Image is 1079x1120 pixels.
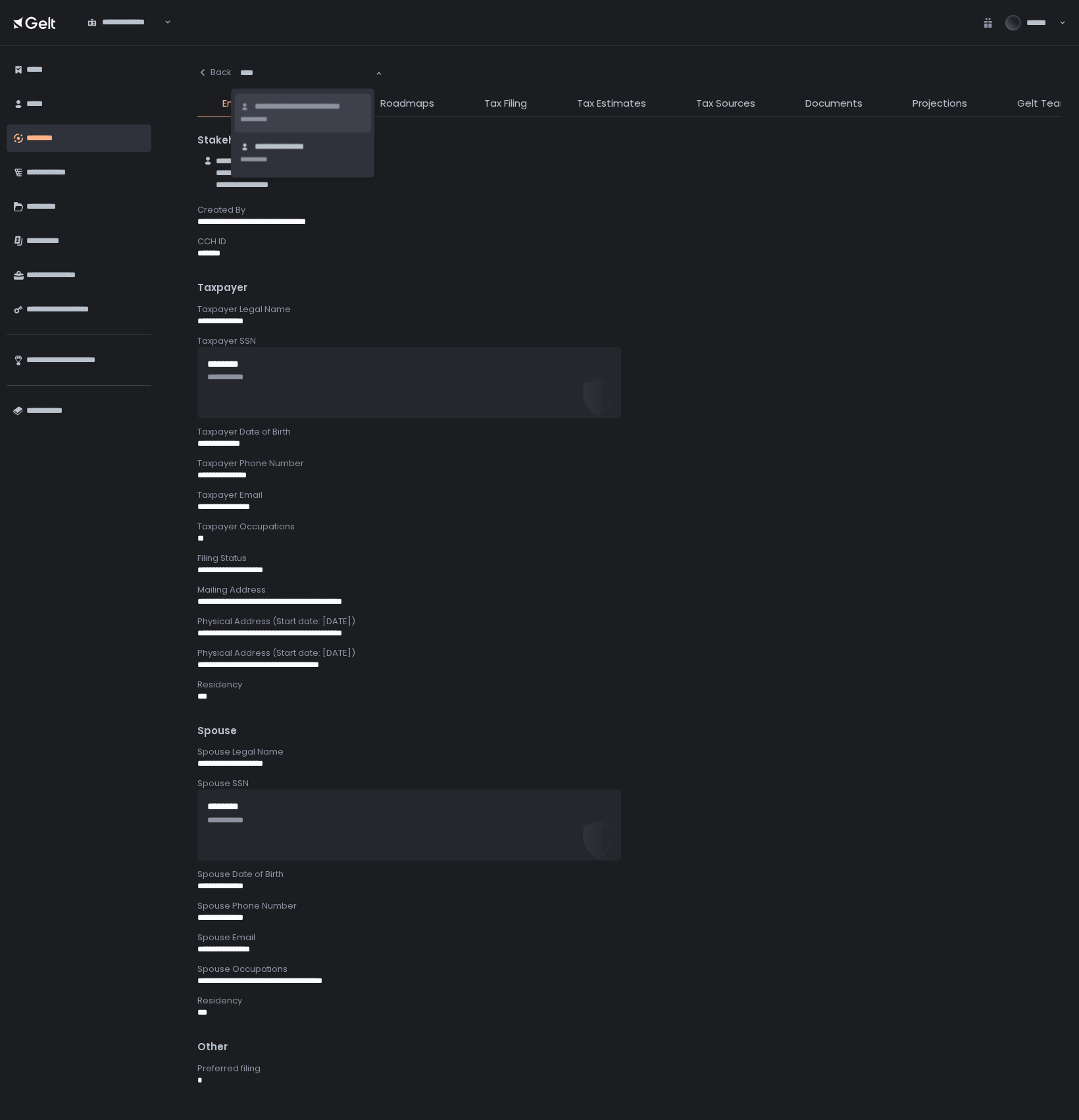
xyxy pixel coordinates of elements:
[197,335,1061,347] div: Taxpayer SSN
[197,133,1061,148] div: Stakeholders
[197,204,1061,216] div: Created By
[79,9,171,37] div: Search for option
[232,59,382,87] div: Search for option
[197,647,1061,659] div: Physical Address (Start date: [DATE])
[380,96,434,111] span: Roadmaps
[197,932,1061,944] div: Spouse Email
[197,724,1061,739] div: Spouse
[197,616,1061,627] div: Physical Address (Start date: [DATE])
[197,1040,1061,1055] div: Other
[805,96,863,111] span: Documents
[197,552,1061,564] div: Filing Status
[197,778,1061,789] div: Spouse SSN
[913,96,967,111] span: Projections
[197,59,232,86] button: Back
[222,96,249,111] span: Entity
[696,96,755,111] span: Tax Sources
[197,280,1061,296] div: Taxpayer
[484,96,527,111] span: Tax Filing
[197,236,1061,248] div: CCH ID
[240,67,374,80] input: Search for option
[197,963,1061,975] div: Spouse Occupations
[197,868,1061,880] div: Spouse Date of Birth
[577,96,646,111] span: Tax Estimates
[197,584,1061,596] div: Mailing Address
[197,304,1061,315] div: Taxpayer Legal Name
[197,67,232,78] div: Back
[88,28,163,41] input: Search for option
[197,995,1061,1007] div: Residency
[197,900,1061,912] div: Spouse Phone Number
[197,521,1061,533] div: Taxpayer Occupations
[197,679,1061,691] div: Residency
[197,1063,1061,1075] div: Preferred filing
[197,746,1061,758] div: Spouse Legal Name
[197,489,1061,501] div: Taxpayer Email
[197,426,1061,438] div: Taxpayer Date of Birth
[1017,96,1070,111] span: Gelt Team
[197,458,1061,469] div: Taxpayer Phone Number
